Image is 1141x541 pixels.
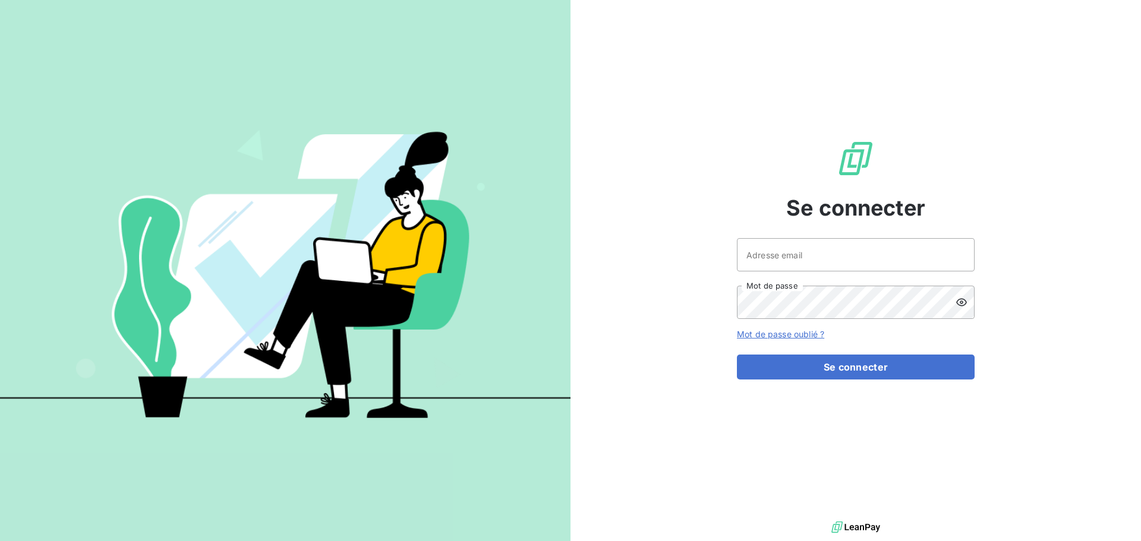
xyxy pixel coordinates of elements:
img: logo [831,518,880,536]
input: placeholder [737,238,975,271]
button: Se connecter [737,355,975,379]
a: Mot de passe oublié ? [737,329,824,339]
img: Logo LeanPay [837,140,875,178]
span: Se connecter [786,192,925,224]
